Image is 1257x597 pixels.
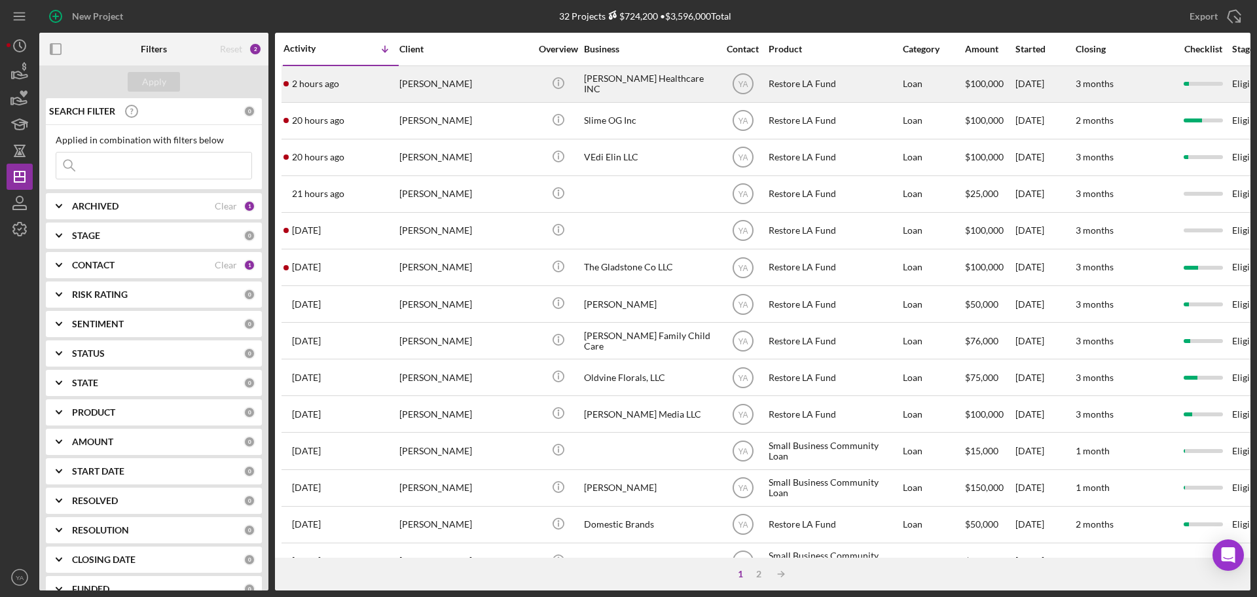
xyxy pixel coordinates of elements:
div: Restore LA Fund [769,287,900,321]
text: YA [738,373,748,382]
div: Restore LA Fund [769,140,900,175]
div: 2 [249,43,262,56]
b: AMOUNT [72,437,113,447]
div: [DATE] [1015,67,1074,101]
button: New Project [39,3,136,29]
div: Restore LA Fund [769,507,900,542]
b: FUNDED [72,584,109,594]
div: 0 [244,495,255,507]
div: 1 [244,200,255,212]
b: RISK RATING [72,289,128,300]
div: [DATE] [1015,323,1074,358]
div: [DATE] [1015,471,1074,505]
button: YA [7,564,33,590]
div: Loan [903,544,964,579]
text: YA [16,574,24,581]
div: [DATE] [1015,397,1074,431]
time: 2025-10-03 16:55 [292,409,321,420]
div: Checklist [1175,44,1231,54]
span: $100,000 [965,115,1004,126]
div: VEdi Elin LLC [584,140,715,175]
span: $50,000 [965,518,998,530]
time: 2025-10-02 20:50 [292,482,321,493]
time: 2025-10-04 19:35 [292,262,321,272]
div: [PERSON_NAME] Healthcare INC [584,67,715,101]
b: STAGE [72,230,100,241]
time: 2 months [1076,115,1114,126]
time: 3 months [1076,372,1114,383]
div: Restore LA Fund [769,67,900,101]
div: Started [1015,44,1074,54]
div: [DATE] [1015,103,1074,138]
b: RESOLVED [72,496,118,506]
time: 2025-10-05 21:56 [292,115,344,126]
div: 0 [244,465,255,477]
div: Small Business Community Loan [769,433,900,468]
div: [PERSON_NAME] [399,323,530,358]
text: YA [738,520,748,530]
div: Loan [903,360,964,395]
div: Clear [215,201,237,211]
div: [DATE] [1015,544,1074,579]
div: Restore LA Fund [769,360,900,395]
div: 0 [244,583,255,595]
div: [DATE] [1015,507,1074,542]
time: 1 month [1076,482,1110,493]
b: ARCHIVED [72,201,118,211]
span: $15,000 [965,445,998,456]
time: 3 months [1076,188,1114,199]
div: 0 [244,554,255,566]
div: Loan [903,250,964,285]
div: [PERSON_NAME] Family Child Care [584,323,715,358]
div: Restore LA Fund [769,323,900,358]
span: $150,000 [965,482,1004,493]
div: [PERSON_NAME] [399,250,530,285]
text: YA [738,336,748,346]
div: 0 [244,230,255,242]
div: Apply [142,72,166,92]
span: $50,000 [965,298,998,310]
div: 32 Projects • $3,596,000 Total [559,10,731,22]
div: [PERSON_NAME] [584,471,715,505]
div: $724,200 [606,10,658,22]
div: Closing [1076,44,1174,54]
span: $100,000 [965,408,1004,420]
div: Loan [903,507,964,542]
div: [PERSON_NAME] [399,213,530,248]
text: YA [738,410,748,419]
div: Restore LA Fund [769,177,900,211]
div: 0 [244,377,255,389]
div: [PERSON_NAME] [399,140,530,175]
div: Slime OG Inc [584,103,715,138]
text: YA [738,484,748,493]
b: PRODUCT [72,407,115,418]
div: [PERSON_NAME] [399,544,530,579]
div: [PERSON_NAME] [399,507,530,542]
div: Loan [903,177,964,211]
time: 2025-10-02 22:39 [292,446,321,456]
div: 2 [750,569,768,579]
div: [DATE] [1015,250,1074,285]
time: 2025-10-02 20:24 [292,519,321,530]
time: 2025-10-05 00:32 [292,225,321,236]
time: 2025-10-05 20:21 [292,189,344,199]
div: The Gladstone Co LLC [584,250,715,285]
div: Overview [534,44,583,54]
div: Small Business Community Loan [769,544,900,579]
b: CLOSING DATE [72,554,136,565]
div: [DATE] [1015,213,1074,248]
div: 0 [244,524,255,536]
div: Export [1190,3,1218,29]
span: $76,000 [965,335,998,346]
div: Client [399,44,530,54]
div: [PERSON_NAME] [399,177,530,211]
b: SEARCH FILTER [49,106,115,117]
text: YA [738,300,748,309]
div: [DATE] [1015,433,1074,468]
time: 3 months [1076,298,1114,310]
div: Oldvine Florals, LLC [584,360,715,395]
div: 0 [244,318,255,330]
div: Loan [903,140,964,175]
time: 3 months [1076,261,1114,272]
button: Export [1176,3,1250,29]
